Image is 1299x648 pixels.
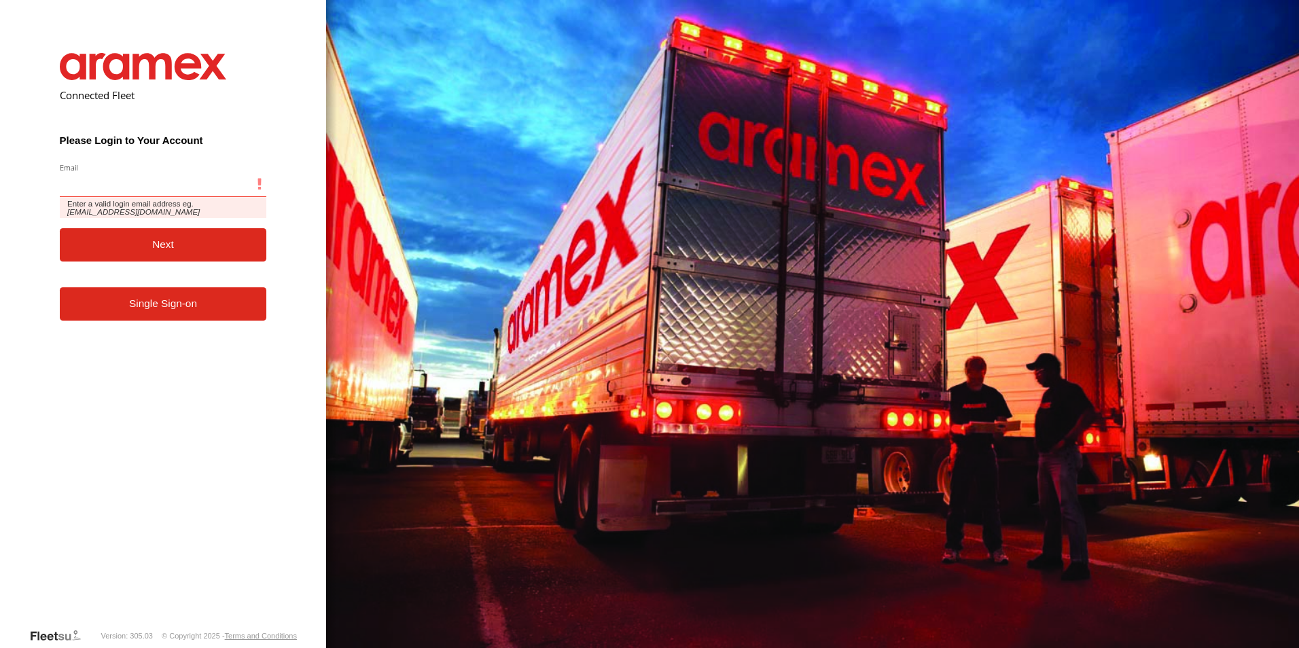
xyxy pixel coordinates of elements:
[60,287,267,321] a: Single Sign-on
[60,162,267,173] label: Email
[101,632,153,640] div: Version: 305.03
[225,632,297,640] a: Terms and Conditions
[60,88,267,102] h2: Connected Fleet
[60,228,267,262] button: Next
[162,632,297,640] div: © Copyright 2025 -
[60,197,267,218] span: Enter a valid login email address eg.
[60,134,267,146] h3: Please Login to Your Account
[67,208,200,216] em: [EMAIL_ADDRESS][DOMAIN_NAME]
[29,629,92,643] a: Visit our Website
[60,53,227,80] img: Aramex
